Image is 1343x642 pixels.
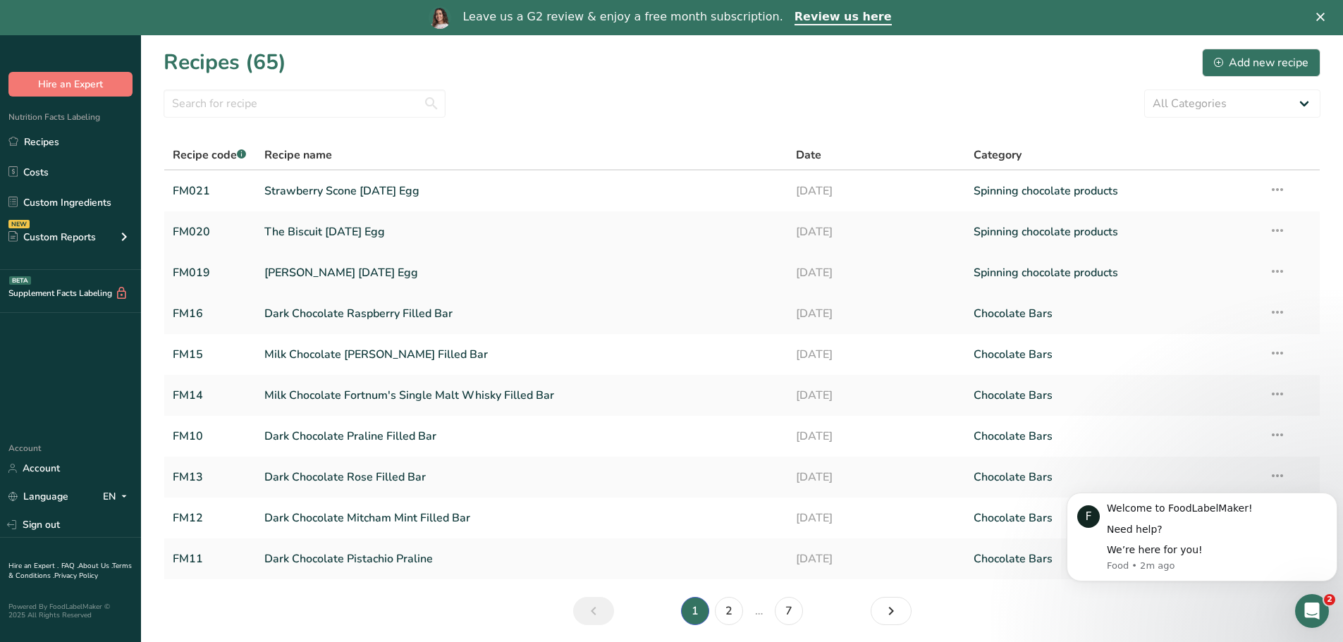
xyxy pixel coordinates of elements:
a: Chocolate Bars [974,381,1252,410]
a: FAQ . [61,561,78,571]
a: FM13 [173,462,247,492]
a: Dark Chocolate Mitcham Mint Filled Bar [264,503,780,533]
a: [PERSON_NAME] [DATE] Egg [264,258,780,288]
a: Chocolate Bars [974,299,1252,328]
div: Leave us a G2 review & enjoy a free month subscription. [462,10,783,24]
div: EN [103,488,133,505]
span: 2 [1324,594,1335,605]
div: BETA [9,276,31,285]
a: Next page [871,597,912,625]
a: [DATE] [796,176,957,206]
a: [DATE] [796,503,957,533]
a: Strawberry Scone [DATE] Egg [264,176,780,206]
button: Hire an Expert [8,72,133,97]
iframe: Intercom notifications message [1061,471,1343,604]
a: About Us . [78,561,112,571]
span: Category [974,147,1022,163]
a: [DATE] [796,462,957,492]
a: Privacy Policy [54,571,98,581]
a: FM021 [173,176,247,206]
a: Dark Chocolate Raspberry Filled Bar [264,299,780,328]
a: Terms & Conditions . [8,561,132,581]
button: Add new recipe [1202,49,1320,77]
span: Recipe code [173,147,246,163]
a: FM15 [173,340,247,369]
a: FM11 [173,544,247,574]
a: Review us here [795,10,892,25]
a: [DATE] [796,544,957,574]
a: [DATE] [796,299,957,328]
a: [DATE] [796,258,957,288]
a: [DATE] [796,340,957,369]
div: Powered By FoodLabelMaker © 2025 All Rights Reserved [8,603,133,619]
a: FM019 [173,258,247,288]
a: Spinning chocolate products [974,258,1252,288]
a: FM020 [173,217,247,247]
a: Chocolate Bars [974,340,1252,369]
div: Close [1316,13,1330,21]
iframe: Intercom live chat [1295,594,1329,628]
a: FM10 [173,421,247,451]
a: Dark Chocolate Pistachio Praline [264,544,780,574]
a: Previous page [573,597,614,625]
a: Milk Chocolate [PERSON_NAME] Filled Bar [264,340,780,369]
div: Custom Reports [8,230,96,245]
a: The Biscuit [DATE] Egg [264,217,780,247]
span: Recipe name [264,147,332,163]
a: [DATE] [796,381,957,410]
img: Profile image for Reem [429,6,451,29]
a: FM16 [173,299,247,328]
a: Dark Chocolate Rose Filled Bar [264,462,780,492]
a: Chocolate Bars [974,462,1252,492]
a: FM12 [173,503,247,533]
a: Chocolate Bars [974,503,1252,533]
div: Add new recipe [1214,54,1308,71]
input: Search for recipe [164,89,446,118]
a: Chocolate Bars [974,421,1252,451]
a: [DATE] [796,421,957,451]
a: Spinning chocolate products [974,176,1252,206]
a: Page 2. [715,597,743,625]
h1: Recipes (65) [164,47,286,78]
a: Spinning chocolate products [974,217,1252,247]
a: Dark Chocolate Praline Filled Bar [264,421,780,451]
div: NEW [8,220,30,228]
a: Page 7. [775,597,803,625]
a: Chocolate Bars [974,544,1252,574]
a: FM14 [173,381,247,410]
a: [DATE] [796,217,957,247]
a: Language [8,484,68,509]
span: Date [796,147,821,163]
a: Hire an Expert . [8,561,59,571]
a: Milk Chocolate Fortnum's Single Malt Whisky Filled Bar [264,381,780,410]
